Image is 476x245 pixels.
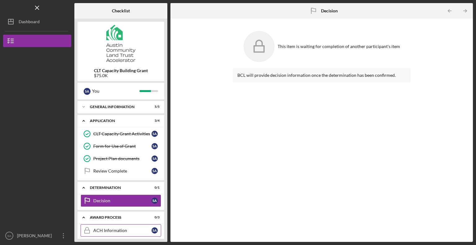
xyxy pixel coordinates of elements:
[93,168,152,173] div: Review Complete
[148,216,160,219] div: 0 / 3
[94,68,148,73] b: CLT Capacity Building Grant
[81,140,161,152] a: Form for Use of GrantSA
[90,119,144,123] div: Application
[92,86,139,96] div: You
[152,155,158,162] div: S A
[81,128,161,140] a: CLT Capacity Grant ActivitiesSA
[90,216,144,219] div: Award Process
[152,168,158,174] div: S A
[94,73,148,78] div: $75.0K
[93,156,152,161] div: Project Plan documents
[7,234,11,238] text: SA
[321,8,338,13] b: Decision
[81,152,161,165] a: Project Plan documentsSA
[93,198,152,203] div: Decision
[77,25,164,62] img: Product logo
[3,230,71,242] button: SA[PERSON_NAME]
[237,73,406,78] div: BCL will provide decision information once the determination has been confirmed.
[148,105,160,109] div: 5 / 5
[84,88,90,95] div: S A
[112,8,130,13] b: Checklist
[93,131,152,136] div: CLT Capacity Grant Activities
[90,186,144,190] div: Determination
[93,228,152,233] div: ACH Information
[152,198,158,204] div: S A
[81,165,161,177] a: Review CompleteSA
[148,119,160,123] div: 3 / 4
[3,15,71,28] button: Dashboard
[81,195,161,207] a: DecisionSA
[93,144,152,149] div: Form for Use of Grant
[152,131,158,137] div: S A
[152,143,158,149] div: S A
[90,105,144,109] div: General Information
[152,227,158,234] div: S A
[81,224,161,237] a: ACH InformationSA
[19,15,40,29] div: Dashboard
[278,44,400,49] div: This item is waiting for completion of another participant's item
[148,186,160,190] div: 0 / 1
[15,230,56,243] div: [PERSON_NAME]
